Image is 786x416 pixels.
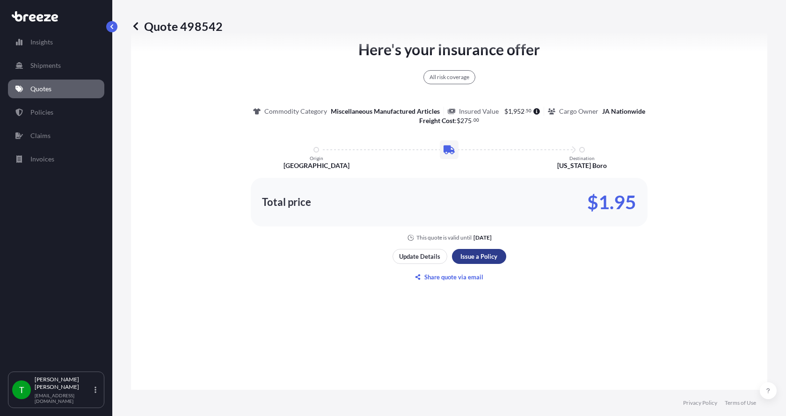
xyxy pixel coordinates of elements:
span: T [19,385,24,394]
p: Quotes [30,84,51,94]
p: [DATE] [473,234,492,241]
p: Quote 498542 [131,19,223,34]
p: [GEOGRAPHIC_DATA] [284,161,349,170]
p: [EMAIL_ADDRESS][DOMAIN_NAME] [35,393,93,404]
p: Origin [310,155,323,161]
span: 50 [526,109,531,112]
a: Terms of Use [725,399,756,407]
button: Issue a Policy [452,249,506,264]
p: Total price [262,197,311,207]
p: Miscellaneous Manufactured Articles [331,107,440,116]
a: Claims [8,126,104,145]
a: Quotes [8,80,104,98]
p: Cargo Owner [559,107,598,116]
span: . [525,109,526,112]
span: 952 [513,108,524,115]
span: . [472,118,473,122]
button: Share quote via email [393,270,506,285]
p: Insured Value [459,107,499,116]
span: 275 [460,117,472,124]
p: Destination [569,155,595,161]
a: Privacy Policy [683,399,717,407]
span: 1 [508,108,512,115]
p: Commodity Category [264,107,327,116]
p: Policies [30,108,53,117]
a: Policies [8,103,104,122]
p: Claims [30,131,51,140]
b: Freight Cost [419,117,455,124]
button: Update Details [393,249,447,264]
span: , [512,108,513,115]
span: $ [504,108,508,115]
p: : [419,116,479,125]
p: Update Details [399,252,440,261]
p: $1.95 [587,195,636,210]
p: Invoices [30,154,54,164]
a: Insights [8,33,104,51]
p: JA Nationwide [602,107,645,116]
p: [US_STATE] Boro [557,161,607,170]
p: Insights [30,37,53,47]
div: All risk coverage [423,70,475,84]
span: $ [457,117,460,124]
a: Shipments [8,56,104,75]
p: Share quote via email [424,272,483,282]
a: Invoices [8,150,104,168]
p: This quote is valid until [416,234,472,241]
p: [PERSON_NAME] [PERSON_NAME] [35,376,93,391]
p: Shipments [30,61,61,70]
p: Issue a Policy [460,252,497,261]
span: 00 [473,118,479,122]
